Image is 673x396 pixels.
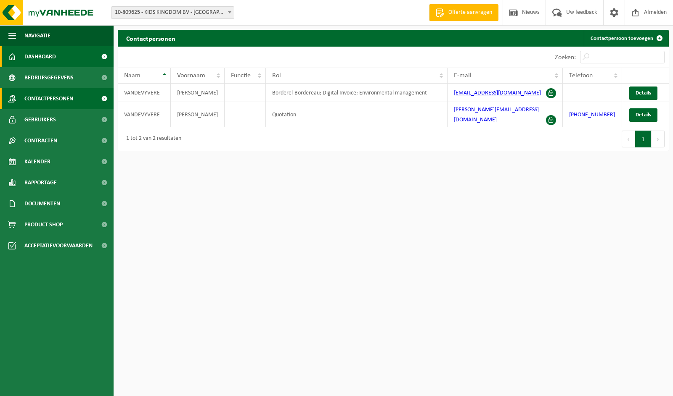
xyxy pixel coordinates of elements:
[111,6,234,19] span: 10-809625 - KIDS KINGDOM BV - ROESELARE
[446,8,494,17] span: Offerte aanvragen
[454,107,539,123] a: [PERSON_NAME][EMAIL_ADDRESS][DOMAIN_NAME]
[629,87,657,100] a: Details
[24,25,50,46] span: Navigatie
[622,131,635,147] button: Previous
[171,102,225,127] td: [PERSON_NAME]
[24,67,74,88] span: Bedrijfsgegevens
[118,84,171,102] td: VANDEVYVERE
[454,72,472,79] span: E-mail
[272,72,281,79] span: Rol
[24,193,60,214] span: Documenten
[24,214,63,235] span: Product Shop
[266,84,448,102] td: Borderel-Bordereau; Digital Invoice; Environmental management
[454,90,541,96] a: [EMAIL_ADDRESS][DOMAIN_NAME]
[652,131,665,147] button: Next
[24,109,56,130] span: Gebruikers
[266,102,448,127] td: Quotation
[24,88,73,109] span: Contactpersonen
[118,102,171,127] td: VANDEVYVERE
[177,72,205,79] span: Voornaam
[24,46,56,67] span: Dashboard
[636,112,651,118] span: Details
[584,30,668,47] a: Contactpersoon toevoegen
[24,235,93,256] span: Acceptatievoorwaarden
[24,130,57,151] span: Contracten
[24,172,57,193] span: Rapportage
[118,30,184,46] h2: Contactpersonen
[569,72,593,79] span: Telefoon
[24,151,50,172] span: Kalender
[636,90,651,96] span: Details
[429,4,498,21] a: Offerte aanvragen
[171,84,225,102] td: [PERSON_NAME]
[629,108,657,122] a: Details
[231,72,251,79] span: Functie
[635,131,652,147] button: 1
[555,54,576,61] label: Zoeken:
[569,112,615,118] a: [PHONE_NUMBER]
[124,72,140,79] span: Naam
[122,131,181,147] div: 1 tot 2 van 2 resultaten
[111,7,234,18] span: 10-809625 - KIDS KINGDOM BV - ROESELARE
